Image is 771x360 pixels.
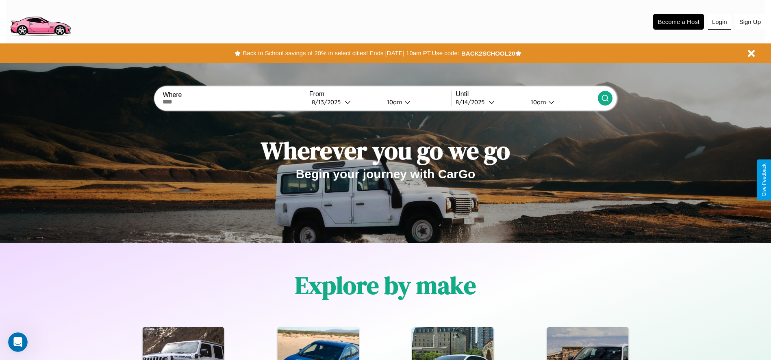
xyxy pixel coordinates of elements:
label: Until [456,91,597,98]
label: Where [163,91,304,99]
button: Sign Up [735,14,765,29]
button: 8/13/2025 [309,98,380,106]
b: BACK2SCHOOL20 [461,50,515,57]
label: From [309,91,451,98]
h1: Explore by make [295,269,476,302]
div: 10am [383,98,404,106]
img: logo [6,4,74,38]
div: Give Feedback [761,164,767,196]
div: 10am [527,98,548,106]
iframe: Intercom live chat [8,332,28,352]
div: 8 / 13 / 2025 [312,98,345,106]
button: 10am [524,98,598,106]
button: 10am [380,98,452,106]
button: Become a Host [653,14,704,30]
div: 8 / 14 / 2025 [456,98,489,106]
button: Login [708,14,731,30]
button: Back to School savings of 20% in select cities! Ends [DATE] 10am PT.Use code: [241,47,461,59]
